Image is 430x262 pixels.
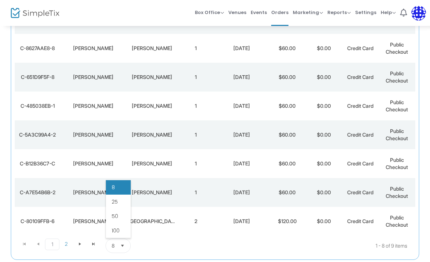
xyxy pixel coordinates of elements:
span: 25 [112,198,118,205]
span: Go to the last page [87,239,100,249]
span: 8 [112,242,115,249]
td: 1 [178,92,214,120]
span: Public Checkout [386,157,408,170]
td: $0.00 [305,207,342,236]
td: $60.00 [269,34,306,63]
div: Jennifer [62,218,125,225]
div: KAY [62,131,125,138]
span: Public Checkout [386,70,408,84]
td: $60.00 [269,92,306,120]
div: Norene [62,102,125,110]
span: Help [381,9,396,16]
div: 9/24/2025 [216,218,267,225]
div: Van Vreede [128,131,176,138]
div: 9/24/2025 [216,131,267,138]
td: 1 [178,178,214,207]
div: Saunders [128,45,176,52]
td: $0.00 [305,149,342,178]
span: Settings [355,3,376,22]
div: 9/24/2025 [216,189,267,196]
span: Credit Card [347,74,373,80]
span: Credit Card [347,218,373,224]
div: 9/24/2025 [216,160,267,167]
span: Credit Card [347,132,373,138]
td: $60.00 [269,63,306,92]
span: Events [251,3,267,22]
div: C-B12B36C7-C [17,160,59,167]
span: Venues [228,3,246,22]
div: C-651D9F5F-8 [17,74,59,81]
div: Copson [128,160,176,167]
span: Reports [327,9,351,16]
span: Page 1 [45,239,59,250]
div: Sharon [62,74,125,81]
span: Public Checkout [386,99,408,112]
td: 2 [178,207,214,236]
span: 100 [112,227,120,234]
td: $0.00 [305,178,342,207]
span: Public Checkout [386,186,408,199]
div: Lindeen [128,102,176,110]
span: Box Office [195,9,224,16]
span: Go to the next page [73,239,87,249]
div: 9/24/2025 [216,74,267,81]
td: 1 [178,120,214,149]
td: $0.00 [305,34,342,63]
div: C-485038EB-1 [17,102,59,110]
span: Orders [271,3,288,22]
div: Sharon [62,45,125,52]
span: Public Checkout [386,214,408,228]
div: Christine [62,189,125,196]
div: C-80109FFB-6 [17,218,59,225]
div: Trowbridge [128,218,176,225]
div: C-A7E54B6B-2 [17,189,59,196]
td: $60.00 [269,149,306,178]
div: 9/24/2025 [216,102,267,110]
kendo-pager-info: 1 - 8 of 9 items [202,239,407,253]
span: 8 [112,184,115,191]
td: $0.00 [305,120,342,149]
span: 50 [112,213,118,220]
td: $60.00 [269,120,306,149]
button: Select [117,239,127,253]
div: C-5A3C99A4-2 [17,131,59,138]
span: Credit Card [347,103,373,109]
div: Helsel [128,189,176,196]
div: Saunders [128,74,176,81]
div: C-8627AAE8-8 [17,45,59,52]
span: Go to the next page [77,241,83,247]
span: Go to the last page [91,241,97,247]
span: Page 2 [59,239,73,249]
span: Public Checkout [386,41,408,55]
td: $120.00 [269,207,306,236]
span: Credit Card [347,160,373,166]
td: 1 [178,149,214,178]
span: Credit Card [347,189,373,195]
td: $0.00 [305,92,342,120]
td: 1 [178,63,214,92]
div: Margaret [62,160,125,167]
span: Public Checkout [386,128,408,141]
td: $60.00 [269,178,306,207]
td: $0.00 [305,63,342,92]
span: Credit Card [347,45,373,51]
span: Marketing [293,9,323,16]
div: 9/24/2025 [216,45,267,52]
td: 1 [178,34,214,63]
